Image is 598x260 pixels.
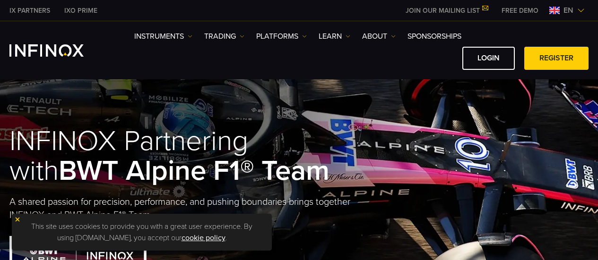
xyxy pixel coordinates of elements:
[9,126,357,186] h1: INFINOX Partnering with
[134,31,192,42] a: Instruments
[494,6,546,16] a: INFINOX MENU
[17,218,267,246] p: This site uses cookies to provide you with a great user experience. By using [DOMAIN_NAME], you a...
[204,31,244,42] a: TRADING
[407,31,461,42] a: SPONSORSHIPS
[2,6,57,16] a: INFINOX
[362,31,396,42] a: ABOUT
[560,5,577,16] span: en
[256,31,307,42] a: PLATFORMS
[524,47,589,70] a: REGISTER
[59,154,329,188] strong: BWT Alpine F1® Team
[399,7,494,15] a: JOIN OUR MAILING LIST
[14,216,21,223] img: yellow close icon
[9,195,357,222] p: A shared passion for precision, performance, and pushing boundaries brings together INFINOX and B...
[9,44,106,57] a: INFINOX Logo
[462,47,515,70] a: LOGIN
[319,31,350,42] a: Learn
[182,233,225,243] a: cookie policy
[57,6,104,16] a: INFINOX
